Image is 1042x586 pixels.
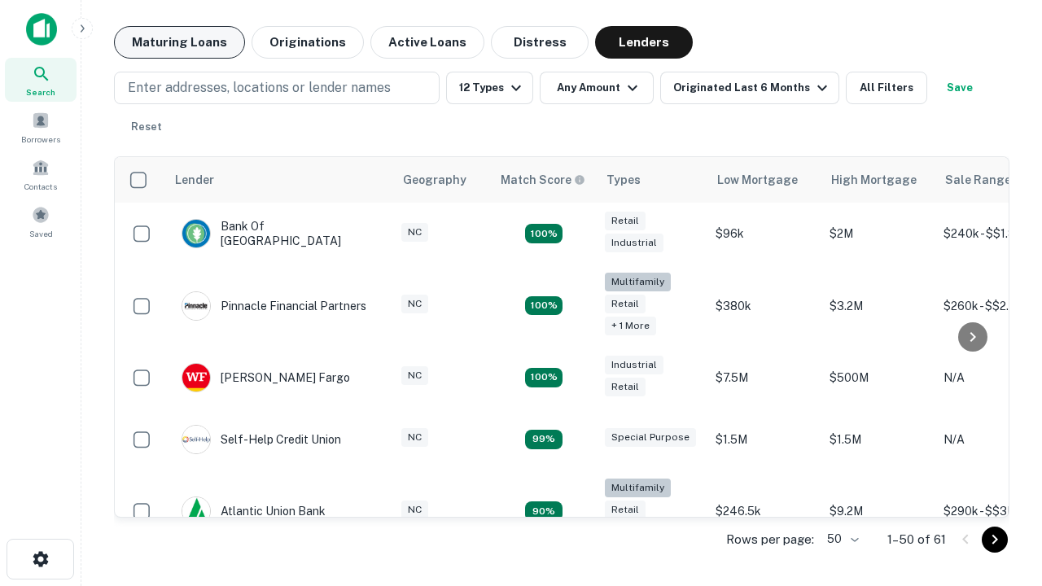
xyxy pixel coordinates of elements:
[182,496,326,526] div: Atlantic Union Bank
[5,58,77,102] a: Search
[961,404,1042,482] iframe: Chat Widget
[605,479,671,497] div: Multifamily
[491,157,597,203] th: Capitalize uses an advanced AI algorithm to match your search with the best lender. The match sco...
[821,157,935,203] th: High Mortgage
[525,224,563,243] div: Matching Properties: 15, hasApolloMatch: undefined
[114,72,440,104] button: Enter addresses, locations or lender names
[370,26,484,59] button: Active Loans
[605,273,671,291] div: Multifamily
[182,292,210,320] img: picture
[821,470,935,553] td: $9.2M
[846,72,927,104] button: All Filters
[401,366,428,385] div: NC
[597,157,707,203] th: Types
[606,170,641,190] div: Types
[887,530,946,549] p: 1–50 of 61
[175,170,214,190] div: Lender
[182,364,210,391] img: picture
[21,133,60,146] span: Borrowers
[501,171,585,189] div: Capitalize uses an advanced AI algorithm to match your search with the best lender. The match sco...
[660,72,839,104] button: Originated Last 6 Months
[120,111,173,143] button: Reset
[605,378,646,396] div: Retail
[182,220,210,247] img: picture
[252,26,364,59] button: Originations
[717,170,798,190] div: Low Mortgage
[182,291,366,321] div: Pinnacle Financial Partners
[525,501,563,521] div: Matching Properties: 10, hasApolloMatch: undefined
[821,527,861,551] div: 50
[182,426,210,453] img: picture
[707,470,821,553] td: $246.5k
[114,26,245,59] button: Maturing Loans
[525,368,563,387] div: Matching Properties: 14, hasApolloMatch: undefined
[605,212,646,230] div: Retail
[605,356,663,374] div: Industrial
[182,425,341,454] div: Self-help Credit Union
[595,26,693,59] button: Lenders
[401,223,428,242] div: NC
[982,527,1008,553] button: Go to next page
[5,199,77,243] a: Saved
[707,347,821,409] td: $7.5M
[401,501,428,519] div: NC
[540,72,654,104] button: Any Amount
[605,234,663,252] div: Industrial
[401,428,428,447] div: NC
[182,497,210,525] img: picture
[5,152,77,196] a: Contacts
[403,170,466,190] div: Geography
[393,157,491,203] th: Geography
[491,26,589,59] button: Distress
[182,219,377,248] div: Bank Of [GEOGRAPHIC_DATA]
[707,265,821,347] td: $380k
[673,78,832,98] div: Originated Last 6 Months
[821,409,935,470] td: $1.5M
[707,203,821,265] td: $96k
[605,501,646,519] div: Retail
[934,72,986,104] button: Save your search to get updates of matches that match your search criteria.
[605,428,696,447] div: Special Purpose
[29,227,53,240] span: Saved
[707,409,821,470] td: $1.5M
[605,295,646,313] div: Retail
[831,170,917,190] div: High Mortgage
[726,530,814,549] p: Rows per page:
[501,171,582,189] h6: Match Score
[821,265,935,347] td: $3.2M
[24,180,57,193] span: Contacts
[165,157,393,203] th: Lender
[945,170,1011,190] div: Sale Range
[182,363,350,392] div: [PERSON_NAME] Fargo
[525,296,563,316] div: Matching Properties: 20, hasApolloMatch: undefined
[446,72,533,104] button: 12 Types
[26,13,57,46] img: capitalize-icon.png
[821,203,935,265] td: $2M
[605,317,656,335] div: + 1 more
[26,85,55,98] span: Search
[128,78,391,98] p: Enter addresses, locations or lender names
[525,430,563,449] div: Matching Properties: 11, hasApolloMatch: undefined
[401,295,428,313] div: NC
[5,105,77,149] a: Borrowers
[707,157,821,203] th: Low Mortgage
[821,347,935,409] td: $500M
